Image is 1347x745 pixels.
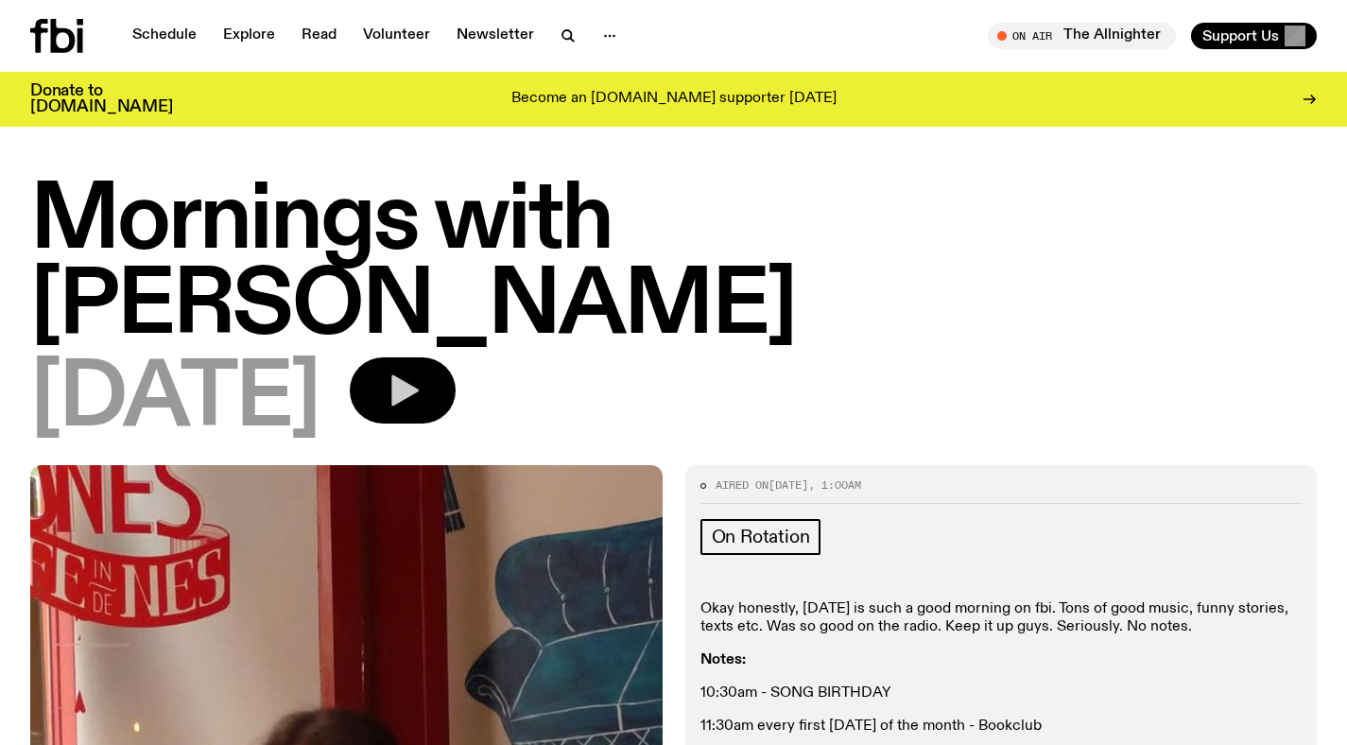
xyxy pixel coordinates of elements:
[30,83,173,115] h3: Donate to [DOMAIN_NAME]
[700,718,1303,736] p: 11:30am every first [DATE] of the month - Bookclub
[212,23,286,49] a: Explore
[716,477,768,493] span: Aired on
[445,23,545,49] a: Newsletter
[30,180,1317,350] h1: Mornings with [PERSON_NAME]
[700,600,1303,636] p: Okay honestly, [DATE] is such a good morning on fbi. Tons of good music, funny stories, texts etc...
[1191,23,1317,49] button: Support Us
[808,477,861,493] span: , 1:00am
[768,477,808,493] span: [DATE]
[121,23,208,49] a: Schedule
[700,684,1303,702] p: 10:30am - SONG BIRTHDAY
[511,91,837,108] p: Become an [DOMAIN_NAME] supporter [DATE]
[988,23,1176,49] button: On AirThe Allnighter
[290,23,348,49] a: Read
[700,652,746,667] strong: Notes:
[30,357,319,442] span: [DATE]
[352,23,441,49] a: Volunteer
[1202,27,1279,44] span: Support Us
[712,527,810,547] span: On Rotation
[700,519,821,555] a: On Rotation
